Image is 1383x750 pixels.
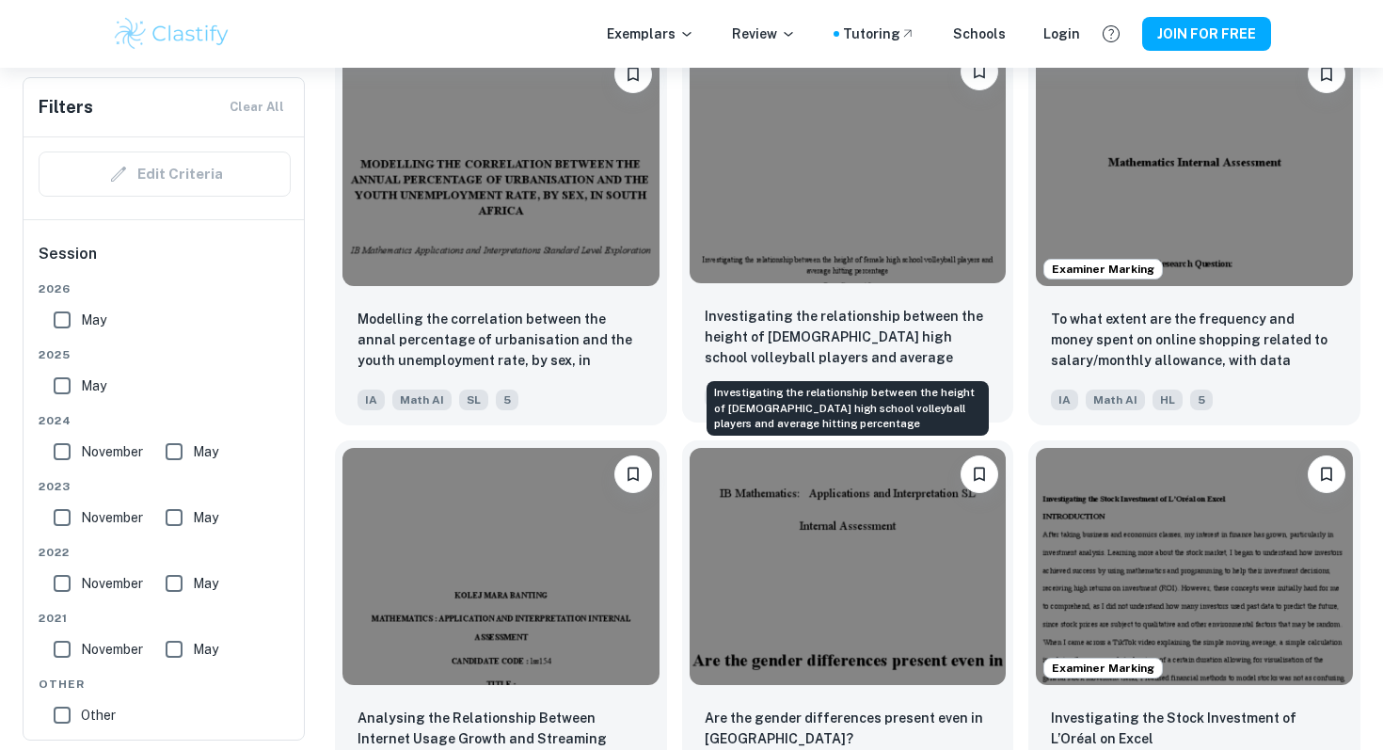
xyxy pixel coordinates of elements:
span: 2024 [39,412,291,429]
img: Clastify logo [112,15,231,53]
span: Math AI [392,390,452,410]
span: Examiner Marking [1044,261,1162,278]
span: 5 [1190,390,1213,410]
button: JOIN FOR FREE [1142,17,1271,51]
h6: Filters [39,94,93,120]
p: Are the gender differences present even in reading? [705,708,992,749]
img: Math AI IA example thumbnail: Modelling the correlation between the an [342,48,660,285]
span: November [81,573,143,594]
p: Investigating the relationship between the height of female high school volleyball players and av... [705,306,992,370]
img: Math AI IA example thumbnail: Investigating the relationship between t [690,45,1007,282]
a: Schools [953,24,1006,44]
a: Tutoring [843,24,915,44]
a: Login [1043,24,1080,44]
a: Please log in to bookmark exemplarsInvestigating the relationship between the height of female hi... [682,40,1014,424]
span: HL [1152,390,1183,410]
span: IA [358,390,385,410]
button: Please log in to bookmark exemplars [614,56,652,93]
img: Math AI IA example thumbnail: Are the gender differences present even [690,448,1007,685]
span: November [81,441,143,462]
span: IA [1051,390,1078,410]
span: 5 [496,390,518,410]
span: 2021 [39,610,291,627]
span: SL [459,390,488,410]
h6: Session [39,243,291,280]
span: 2025 [39,346,291,363]
span: Other [39,676,291,693]
span: Other [81,705,116,726]
span: May [193,639,218,660]
button: Please log in to bookmark exemplars [1308,455,1345,493]
span: May [193,441,218,462]
button: Please log in to bookmark exemplars [1308,56,1345,93]
p: Review [732,24,796,44]
span: 2022 [39,544,291,561]
span: 2023 [39,478,291,495]
img: Math AI IA example thumbnail: Investigating the Stock Investment of L’ [1036,448,1353,685]
span: Math AI [1086,390,1145,410]
button: Please log in to bookmark exemplars [614,455,652,493]
img: Math AI IA example thumbnail: Analysing the Relationship Between Inter [342,448,660,685]
span: 2026 [39,280,291,297]
span: Examiner Marking [1044,660,1162,677]
a: Please log in to bookmark exemplarsModelling the correlation between the annal percentage of urba... [335,40,667,424]
span: May [193,573,218,594]
button: Please log in to bookmark exemplars [961,53,998,90]
img: Math AI IA example thumbnail: To what extent are the frequency and mon [1036,48,1353,285]
p: Modelling the correlation between the annal percentage of urbanisation and the youth unemployment... [358,309,644,373]
a: Examiner MarkingPlease log in to bookmark exemplarsTo what extent are the frequency and money spe... [1028,40,1360,424]
p: To what extent are the frequency and money spent on online shopping related to salary/monthly all... [1051,309,1338,373]
p: Exemplars [607,24,694,44]
button: Help and Feedback [1095,18,1127,50]
button: Please log in to bookmark exemplars [961,455,998,493]
p: Investigating the Stock Investment of L’Oréal on Excel [1051,708,1338,749]
span: May [193,507,218,528]
span: November [81,639,143,660]
div: Criteria filters are unavailable when searching by topic [39,152,291,197]
span: May [81,375,106,396]
div: Investigating the relationship between the height of [DEMOGRAPHIC_DATA] high school volleyball pl... [707,381,989,436]
span: November [81,507,143,528]
span: May [81,310,106,330]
